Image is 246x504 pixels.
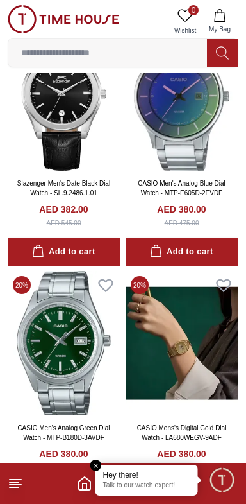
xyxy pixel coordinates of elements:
button: My Bag [201,5,238,38]
div: Add to cart [150,245,213,259]
span: Wishlist [169,26,201,35]
img: Slazenger Men's Date Black Dial Watch - SL.9.2486.1.01 [8,26,120,171]
button: Add to cart [8,238,120,266]
a: CASIO Mens's Digital Gold Dial Watch - LA680WEGV-9ADF [137,424,227,441]
a: CASIO Men's Analog Blue Dial Watch - MTP-E605D-2EVDF [138,180,225,196]
h4: AED 380.00 [157,448,206,460]
div: Chat Widget [208,466,236,494]
span: 0 [188,5,199,15]
button: Add to cart [126,238,238,266]
p: Talk to our watch expert! [103,482,190,491]
h4: AED 382.00 [39,203,88,216]
span: 20 % [131,276,149,294]
div: Hey there! [103,470,190,480]
h4: AED 380.00 [157,203,206,216]
em: Close tooltip [90,460,102,471]
span: 20 % [13,276,31,294]
div: Add to cart [32,245,95,259]
img: CASIO Men's Analog Green Dial Watch - MTP-B180D-3AVDF [8,271,120,415]
a: CASIO Men's Analog Green Dial Watch - MTP-B180D-3AVDF [17,424,110,441]
a: 0Wishlist [169,5,201,38]
h4: AED 380.00 [39,448,88,460]
span: My Bag [204,24,236,34]
a: Slazenger Men's Date Black Dial Watch - SL.9.2486.1.01 [17,180,110,196]
div: AED 475.00 [165,218,199,228]
a: Home [77,476,92,491]
img: CASIO Men's Analog Blue Dial Watch - MTP-E605D-2EVDF [126,26,238,171]
img: CASIO Mens's Digital Gold Dial Watch - LA680WEGV-9ADF [126,271,238,415]
div: AED 545.00 [47,218,81,228]
img: ... [8,5,119,33]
